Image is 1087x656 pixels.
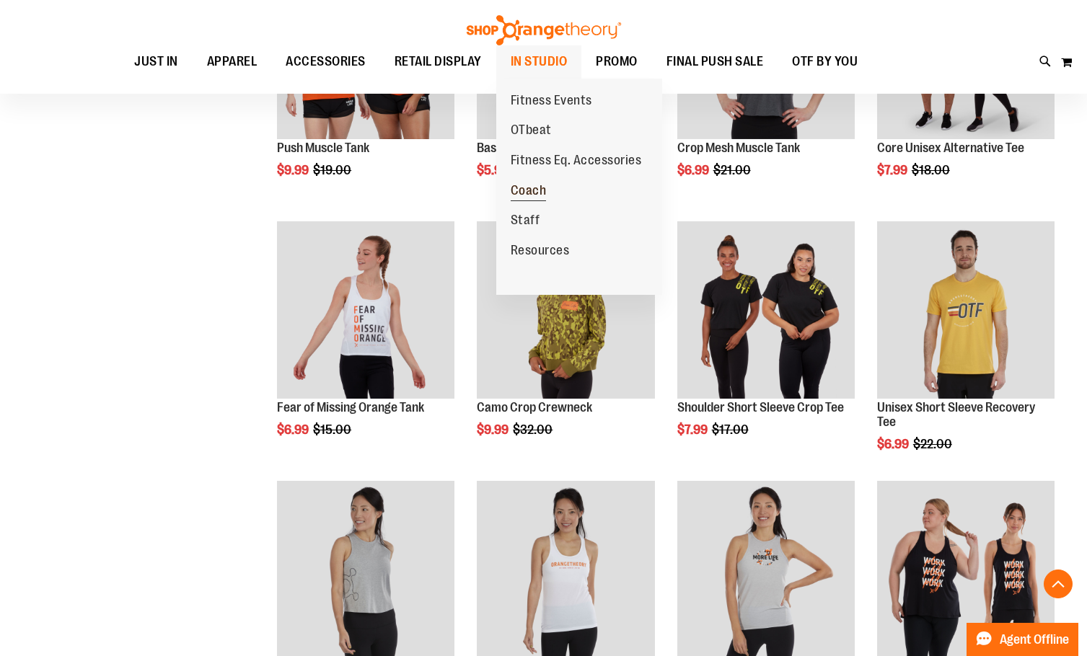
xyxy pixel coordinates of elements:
[967,623,1078,656] button: Agent Offline
[511,123,552,141] span: OTbeat
[465,15,623,45] img: Shop Orangetheory
[496,176,561,206] a: Coach
[395,45,482,78] span: RETAIL DISPLAY
[581,45,652,79] a: PROMO
[513,422,555,437] span: $32.00
[677,400,844,415] a: Shoulder Short Sleeve Crop Tee
[1000,633,1069,647] span: Agent Offline
[778,45,872,79] a: OTF BY YOU
[134,45,178,78] span: JUST IN
[496,115,566,146] a: OTbeat
[477,221,654,401] a: Product image for Camo Crop Crewneck
[313,163,353,177] span: $19.00
[477,163,511,177] span: $5.99
[913,437,954,451] span: $22.00
[313,422,353,437] span: $15.00
[877,221,1055,399] img: Product image for Unisex Short Sleeve Recovery Tee
[120,45,193,79] a: JUST IN
[877,163,910,177] span: $7.99
[677,422,710,437] span: $7.99
[877,400,1035,429] a: Unisex Short Sleeve Recovery Tee
[677,141,800,155] a: Crop Mesh Muscle Tank
[652,45,778,79] a: FINAL PUSH SALE
[496,236,584,266] a: Resources
[470,214,661,474] div: product
[792,45,858,78] span: OTF BY YOU
[712,422,751,437] span: $17.00
[511,93,592,111] span: Fitness Events
[277,400,424,415] a: Fear of Missing Orange Tank
[496,146,656,176] a: Fitness Eq. Accessories
[496,45,582,79] a: IN STUDIO
[1044,569,1073,598] button: Back To Top
[877,221,1055,401] a: Product image for Unisex Short Sleeve Recovery Tee
[677,221,855,401] a: Product image for Shoulder Short Sleeve Crop Tee
[677,221,855,399] img: Product image for Shoulder Short Sleeve Crop Tee
[511,243,570,261] span: Resources
[670,214,862,474] div: product
[477,141,589,155] a: Base Racerback Tank
[477,221,654,399] img: Product image for Camo Crop Crewneck
[496,79,662,295] ul: IN STUDIO
[193,45,272,78] a: APPAREL
[496,205,555,236] a: Staff
[207,45,258,78] span: APPAREL
[877,437,911,451] span: $6.99
[511,45,568,78] span: IN STUDIO
[912,163,952,177] span: $18.00
[511,213,540,231] span: Staff
[277,221,454,401] a: Product image for Fear of Missing Orange Tank
[277,422,311,437] span: $6.99
[380,45,496,79] a: RETAIL DISPLAY
[666,45,764,78] span: FINAL PUSH SALE
[277,221,454,399] img: Product image for Fear of Missing Orange Tank
[271,45,380,79] a: ACCESSORIES
[877,141,1024,155] a: Core Unisex Alternative Tee
[286,45,366,78] span: ACCESSORIES
[677,163,711,177] span: $6.99
[477,422,511,437] span: $9.99
[277,163,311,177] span: $9.99
[277,141,369,155] a: Push Muscle Tank
[496,86,607,116] a: Fitness Events
[511,153,642,171] span: Fitness Eq. Accessories
[870,214,1062,488] div: product
[596,45,638,78] span: PROMO
[477,400,592,415] a: Camo Crop Crewneck
[713,163,753,177] span: $21.00
[511,183,547,201] span: Coach
[270,214,462,474] div: product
